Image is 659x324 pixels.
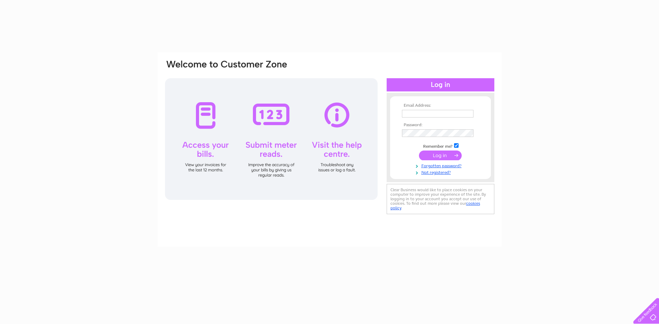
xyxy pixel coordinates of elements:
[419,151,462,160] input: Submit
[402,162,481,169] a: Forgotten password?
[402,169,481,175] a: Not registered?
[390,201,480,210] a: cookies policy
[400,103,481,108] th: Email Address:
[400,123,481,128] th: Password:
[400,142,481,149] td: Remember me?
[387,184,494,214] div: Clear Business would like to place cookies on your computer to improve your experience of the sit...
